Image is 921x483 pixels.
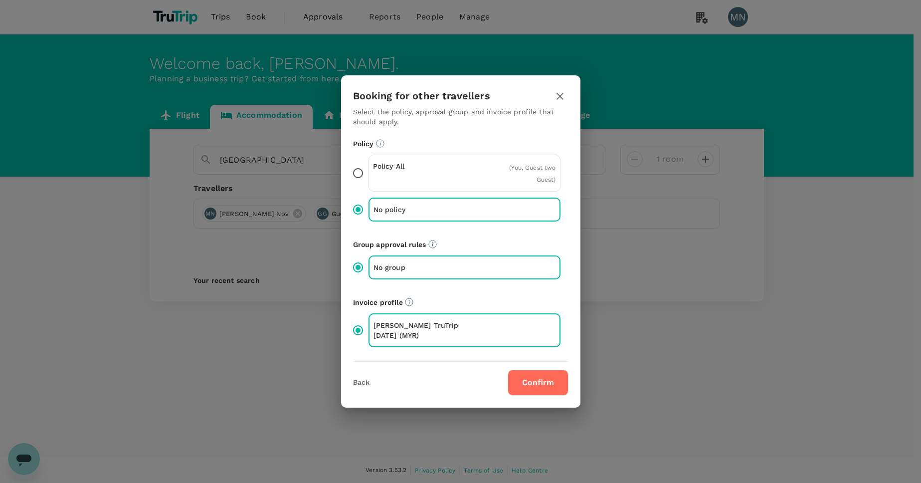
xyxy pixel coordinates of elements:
[509,164,555,183] span: ( You, Guest two Guest )
[373,161,465,171] p: Policy All
[373,320,465,340] p: [PERSON_NAME] TruTrip [DATE] (MYR)
[428,240,437,248] svg: Default approvers or custom approval rules (if available) are based on the user group.
[353,297,568,307] p: Invoice profile
[376,139,384,148] svg: Booking restrictions are based on the selected travel policy.
[353,379,369,387] button: Back
[373,262,465,272] p: No group
[353,90,490,102] h3: Booking for other travellers
[373,205,465,215] p: No policy
[353,139,568,149] p: Policy
[405,298,413,306] svg: The payment currency and company information are based on the selected invoice profile.
[508,370,568,396] button: Confirm
[353,240,568,249] p: Group approval rules
[353,107,568,127] p: Select the policy, approval group and invoice profile that should apply.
